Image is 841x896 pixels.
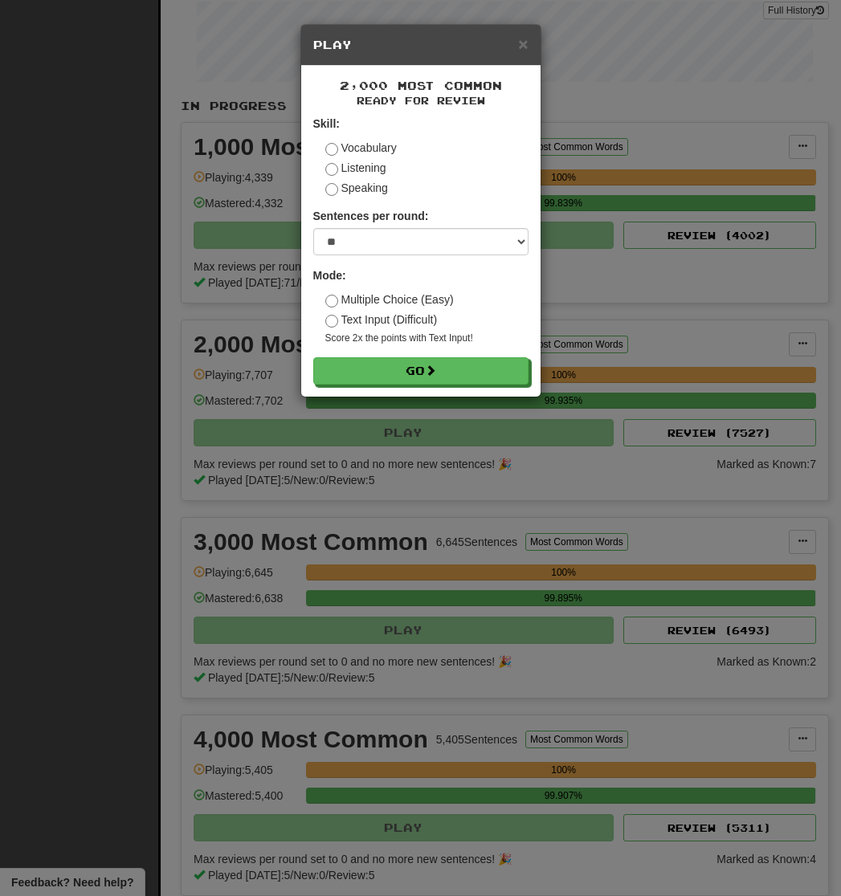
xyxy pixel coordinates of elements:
input: Vocabulary [325,143,338,156]
h5: Play [313,37,529,53]
label: Listening [325,160,386,176]
input: Listening [325,163,338,176]
span: × [518,35,528,53]
strong: Mode: [313,269,346,282]
small: Ready for Review [313,94,529,108]
label: Sentences per round: [313,208,429,224]
small: Score 2x the points with Text Input ! [325,332,529,345]
label: Multiple Choice (Easy) [325,291,454,307]
button: Close [518,35,528,52]
label: Vocabulary [325,140,397,156]
strong: Skill: [313,117,340,130]
span: 2,000 Most Common [340,79,502,92]
input: Text Input (Difficult) [325,315,338,328]
input: Speaking [325,183,338,196]
input: Multiple Choice (Easy) [325,295,338,307]
label: Speaking [325,180,388,196]
button: Go [313,357,529,385]
label: Text Input (Difficult) [325,312,438,328]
